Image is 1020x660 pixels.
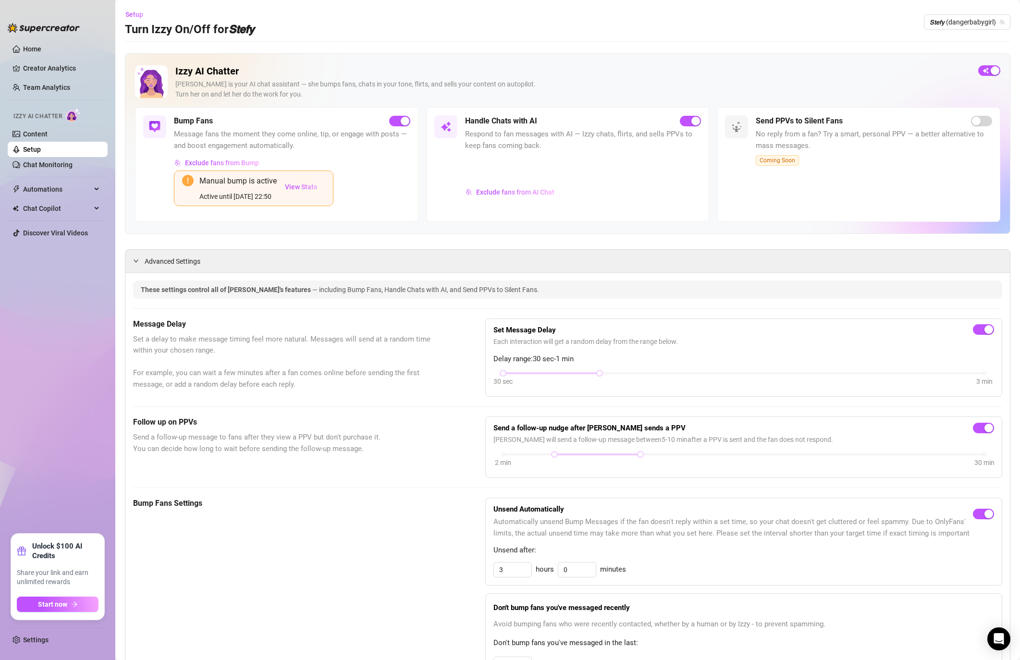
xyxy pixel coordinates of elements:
span: 𝙎𝙩𝙚𝙛𝙮 (dangerbabygirl) [930,15,1005,29]
div: 3 min [976,376,993,387]
span: Automations [23,182,91,197]
a: Creator Analytics [23,61,100,76]
span: Chat Copilot [23,201,91,216]
div: Active until [DATE] 22:50 [199,191,277,202]
span: Delay range: 30 sec - 1 min [493,354,994,365]
span: thunderbolt [12,185,20,193]
span: gift [17,546,26,556]
strong: Unlock $100 AI Credits [32,541,98,561]
span: expanded [133,258,139,264]
span: Share your link and earn unlimited rewards [17,568,98,587]
a: Team Analytics [23,84,70,91]
img: Izzy AI Chatter [135,65,168,98]
button: Exclude fans from Bump [174,155,259,171]
button: Setup [125,7,151,22]
span: Avoid bumping fans who were recently contacted, whether by a human or by Izzy - to prevent spamming. [493,619,994,630]
strong: Send a follow-up nudge after [PERSON_NAME] sends a PPV [493,424,686,432]
span: Automatically unsend Bump Messages if the fan doesn't reply within a set time, so your chat doesn... [493,516,973,539]
span: hours [536,564,554,575]
button: View Stats [277,175,325,199]
span: Start now [38,600,67,608]
a: Discover Viral Videos [23,229,88,237]
div: 30 min [974,457,995,468]
button: Exclude fans from AI Chat [465,184,555,200]
span: [PERSON_NAME] will send a follow-up message between 5 - 10 min after a PPV is sent and the fan do... [493,434,994,445]
strong: Don't bump fans you've messaged recently [493,603,630,612]
strong: Unsend Automatically [493,505,564,513]
strong: Set Message Delay [493,326,556,334]
img: svg%3e [731,121,742,133]
h5: Handle Chats with AI [465,115,537,127]
div: [PERSON_NAME] is your AI chat assistant — she bumps fans, chats in your tone, flirts, and sells y... [175,79,971,99]
div: 2 min [495,457,511,468]
span: Izzy AI Chatter [13,112,62,121]
a: Chat Monitoring [23,161,73,169]
a: Content [23,130,48,138]
h2: Izzy AI Chatter [175,65,971,77]
span: Respond to fan messages with AI — Izzy chats, flirts, and sells PPVs to keep fans coming back. [465,129,701,151]
span: exclamation-circle [182,175,194,186]
span: Exclude fans from AI Chat [476,188,554,196]
a: Setup [23,146,41,153]
span: Unsend after: [493,545,994,556]
button: Start nowarrow-right [17,597,98,612]
div: Manual bump is active [199,175,277,187]
span: No reply from a fan? Try a smart, personal PPV — a better alternative to mass messages. [756,129,992,151]
a: Home [23,45,41,53]
span: Send a follow-up message to fans after they view a PPV but don't purchase it. You can decide how ... [133,432,437,454]
div: 30 sec [493,376,513,387]
span: These settings control all of [PERSON_NAME]'s features [141,286,312,293]
img: svg%3e [466,189,472,196]
h3: Turn Izzy On/Off for 𝙎𝙩𝙚𝙛𝙮 [125,22,254,37]
span: View Stats [285,183,317,191]
span: arrow-right [71,601,78,608]
span: Don't bump fans you've messaged in the last: [493,637,994,649]
span: Set a delay to make message timing feel more natural. Messages will send at a random time within ... [133,334,437,391]
span: Setup [125,11,143,18]
h5: Bump Fans [174,115,213,127]
span: Each interaction will get a random delay from the range below. [493,336,994,347]
span: Advanced Settings [145,256,200,267]
a: Settings [23,636,49,644]
span: Message fans the moment they come online, tip, or engage with posts — and boost engagement automa... [174,129,410,151]
h5: Follow up on PPVs [133,416,437,428]
h5: Bump Fans Settings [133,498,437,509]
h5: Message Delay [133,318,437,330]
span: minutes [600,564,626,575]
img: AI Chatter [66,108,81,122]
img: svg%3e [149,121,160,133]
img: svg%3e [440,121,452,133]
img: svg%3e [174,159,181,166]
span: — including Bump Fans, Handle Chats with AI, and Send PPVs to Silent Fans. [312,286,539,293]
span: Exclude fans from Bump [185,159,259,167]
img: Chat Copilot [12,205,19,212]
h5: Send PPVs to Silent Fans [756,115,843,127]
span: team [999,19,1005,25]
div: expanded [133,256,145,266]
span: Coming Soon [756,155,799,166]
img: logo-BBDzfeDw.svg [8,23,80,33]
div: Open Intercom Messenger [987,627,1010,650]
